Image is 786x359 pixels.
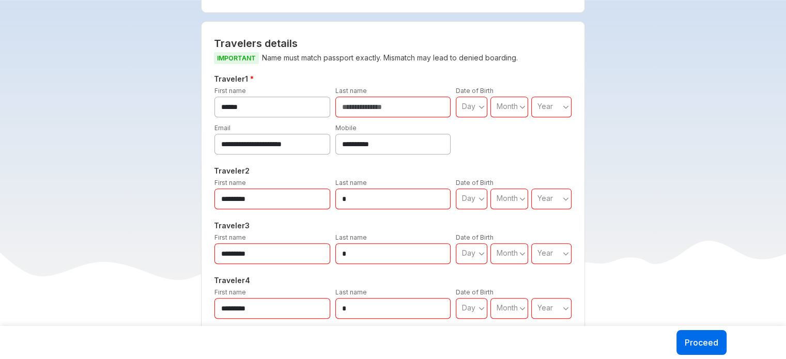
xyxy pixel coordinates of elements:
label: Email [214,124,230,132]
span: Year [537,303,553,312]
label: Date of Birth [456,87,494,95]
label: First name [214,179,246,186]
svg: angle down [479,248,485,259]
span: Day [462,248,475,257]
span: Year [537,248,553,257]
label: First name [214,288,246,296]
label: Mobile [335,124,357,132]
svg: angle down [563,194,569,204]
label: First name [214,87,246,95]
label: First name [214,233,246,241]
svg: angle down [519,102,526,112]
p: Name must match passport exactly. Mismatch may lead to denied boarding. [214,52,572,65]
svg: angle down [563,248,569,259]
label: Date of Birth [456,233,494,241]
label: Last name [335,288,367,296]
svg: angle down [519,194,526,204]
label: Date of Birth [456,288,494,296]
span: Day [462,102,475,111]
svg: angle down [519,303,526,314]
span: Day [462,303,475,312]
svg: angle down [563,303,569,314]
h5: Traveler 2 [212,165,574,177]
span: IMPORTANT [214,52,259,64]
h5: Traveler 1 [212,73,574,85]
h2: Travelers details [214,37,572,50]
span: Month [497,303,518,312]
label: Last name [335,87,367,95]
span: Year [537,102,553,111]
label: Last name [335,233,367,241]
svg: angle down [479,102,485,112]
button: Proceed [676,330,727,355]
h5: Traveler 3 [212,220,574,232]
svg: angle down [479,194,485,204]
svg: angle down [519,248,526,259]
label: Last name [335,179,367,186]
span: Month [497,102,518,111]
span: Day [462,194,475,202]
span: Year [537,194,553,202]
svg: angle down [563,102,569,112]
label: Date of Birth [456,179,494,186]
span: Month [497,248,518,257]
h5: Traveler 4 [212,274,574,287]
svg: angle down [479,303,485,314]
span: Month [497,194,518,202]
